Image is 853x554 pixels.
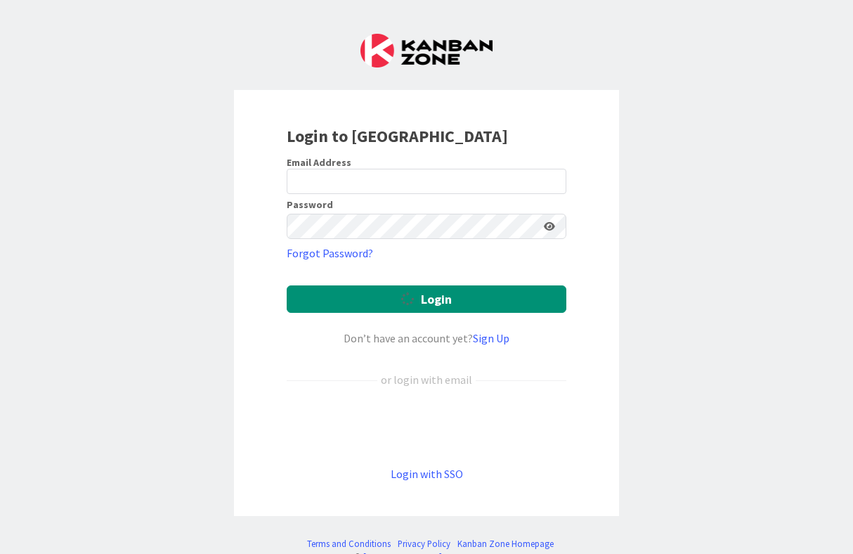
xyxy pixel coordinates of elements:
a: Forgot Password? [287,245,373,262]
iframe: Sign in with Google Button [280,411,573,442]
button: Login [287,285,566,313]
label: Password [287,200,333,210]
div: Don’t have an account yet? [287,330,566,347]
b: Login to [GEOGRAPHIC_DATA] [287,125,508,147]
a: Sign Up [473,331,509,345]
a: Kanban Zone Homepage [457,537,554,550]
div: or login with email [377,371,476,388]
a: Terms and Conditions [307,537,391,550]
a: Login with SSO [391,467,463,481]
a: Privacy Policy [398,537,450,550]
label: Email Address [287,156,351,169]
img: Kanban Zone [360,34,493,67]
